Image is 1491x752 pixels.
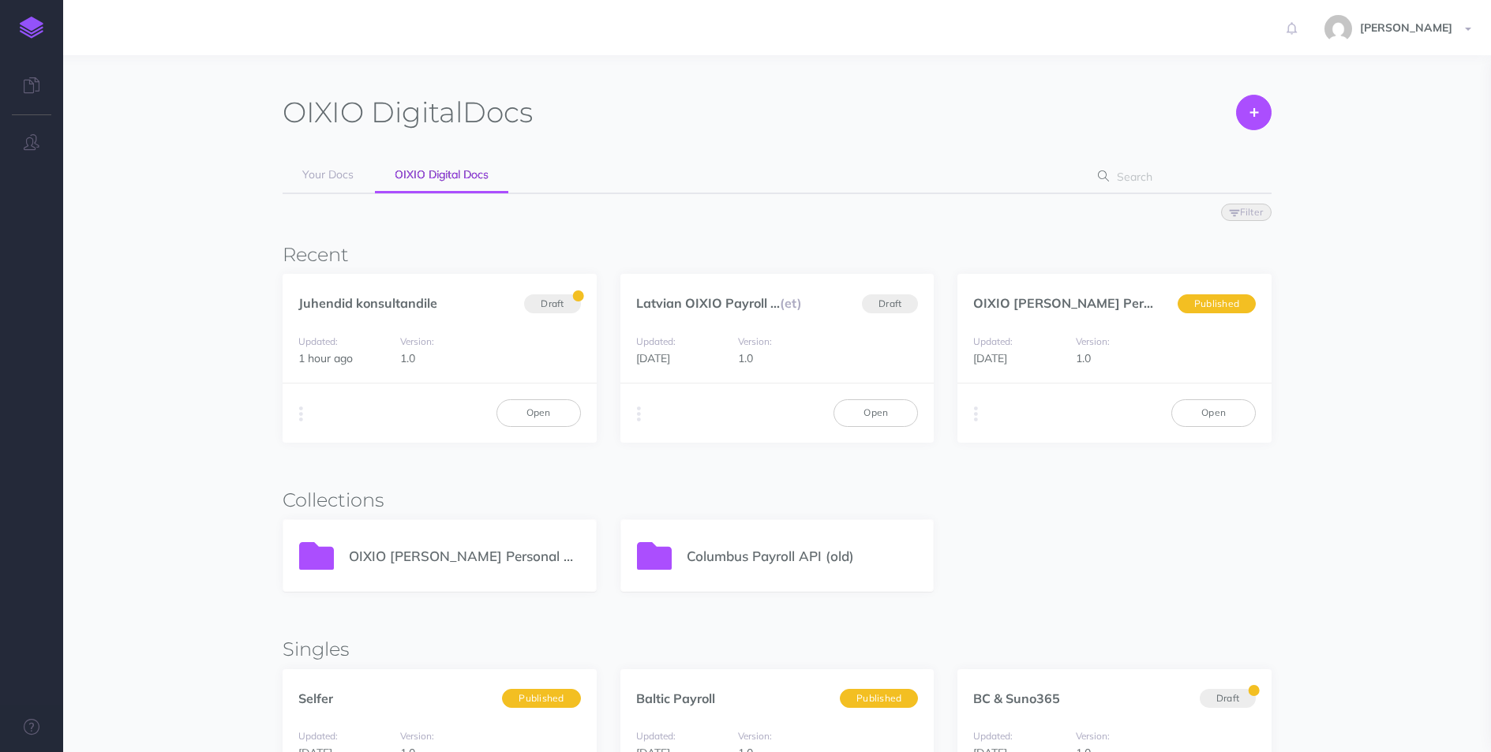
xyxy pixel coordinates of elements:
[780,295,802,311] span: (et)
[687,545,918,567] p: Columbus Payroll API (old)
[636,351,670,365] span: [DATE]
[973,295,1208,311] a: OIXIO [PERSON_NAME] Personal...
[298,351,353,365] span: 1 hour ago
[283,639,1272,660] h3: Singles
[375,158,508,193] a: OIXIO Digital Docs
[299,403,303,425] i: More actions
[349,545,580,567] p: OIXIO [PERSON_NAME] Personal 365
[298,335,338,347] small: Updated:
[298,295,437,311] a: Juhendid konsultandile
[738,335,772,347] small: Version:
[637,403,641,425] i: More actions
[400,351,415,365] span: 1.0
[1171,399,1256,426] a: Open
[496,399,581,426] a: Open
[738,730,772,742] small: Version:
[636,690,715,706] a: Baltic Payroll
[834,399,918,426] a: Open
[738,351,753,365] span: 1.0
[400,335,434,347] small: Version:
[1076,730,1110,742] small: Version:
[973,351,1007,365] span: [DATE]
[298,690,333,706] a: Selfer
[974,403,978,425] i: More actions
[283,95,533,130] h1: Docs
[20,17,43,39] img: logo-mark.svg
[400,730,434,742] small: Version:
[636,295,802,311] a: Latvian OIXIO Payroll ...(et)
[1112,163,1247,191] input: Search
[283,158,373,193] a: Your Docs
[973,730,1013,742] small: Updated:
[1076,335,1110,347] small: Version:
[973,690,1060,706] a: BC & Suno365
[637,542,672,570] img: icon-folder.svg
[395,167,489,181] span: OIXIO Digital Docs
[1352,21,1460,35] span: [PERSON_NAME]
[636,335,676,347] small: Updated:
[283,490,1272,511] h3: Collections
[283,245,1272,265] h3: Recent
[1076,351,1091,365] span: 1.0
[299,542,335,570] img: icon-folder.svg
[283,95,463,129] span: OIXIO Digital
[302,167,354,181] span: Your Docs
[973,335,1013,347] small: Updated:
[298,730,338,742] small: Updated:
[1221,204,1272,221] button: Filter
[636,730,676,742] small: Updated:
[1324,15,1352,43] img: 31ca6b76c58a41dfc3662d81e4fc32f0.jpg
